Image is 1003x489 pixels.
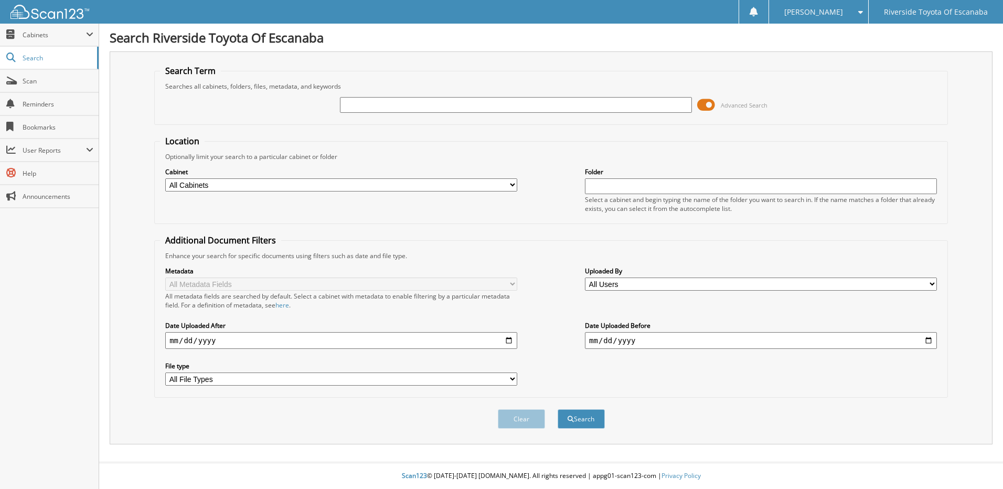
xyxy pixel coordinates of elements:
label: Uploaded By [585,267,937,275]
label: Date Uploaded Before [585,321,937,330]
span: Advanced Search [721,101,767,109]
a: Privacy Policy [661,471,701,480]
div: Select a cabinet and begin typing the name of the folder you want to search in. If the name match... [585,195,937,213]
span: Riverside Toyota Of Escanaba [884,9,988,15]
input: end [585,332,937,349]
legend: Location [160,135,205,147]
label: Cabinet [165,167,517,176]
label: File type [165,362,517,370]
span: Scan [23,77,93,86]
span: Announcements [23,192,93,201]
span: [PERSON_NAME] [784,9,843,15]
a: here [275,301,289,310]
h1: Search Riverside Toyota Of Escanaba [110,29,993,46]
div: Optionally limit your search to a particular cabinet or folder [160,152,942,161]
span: Cabinets [23,30,86,39]
span: Help [23,169,93,178]
span: Reminders [23,100,93,109]
span: Scan123 [402,471,427,480]
input: start [165,332,517,349]
legend: Search Term [160,65,221,77]
button: Clear [498,409,545,429]
label: Metadata [165,267,517,275]
button: Search [558,409,605,429]
span: User Reports [23,146,86,155]
span: Search [23,54,92,62]
div: Searches all cabinets, folders, files, metadata, and keywords [160,82,942,91]
div: © [DATE]-[DATE] [DOMAIN_NAME]. All rights reserved | appg01-scan123-com | [99,463,1003,489]
span: Bookmarks [23,123,93,132]
label: Folder [585,167,937,176]
div: Enhance your search for specific documents using filters such as date and file type. [160,251,942,260]
legend: Additional Document Filters [160,235,281,246]
div: All metadata fields are searched by default. Select a cabinet with metadata to enable filtering b... [165,292,517,310]
label: Date Uploaded After [165,321,517,330]
img: scan123-logo-white.svg [10,5,89,19]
